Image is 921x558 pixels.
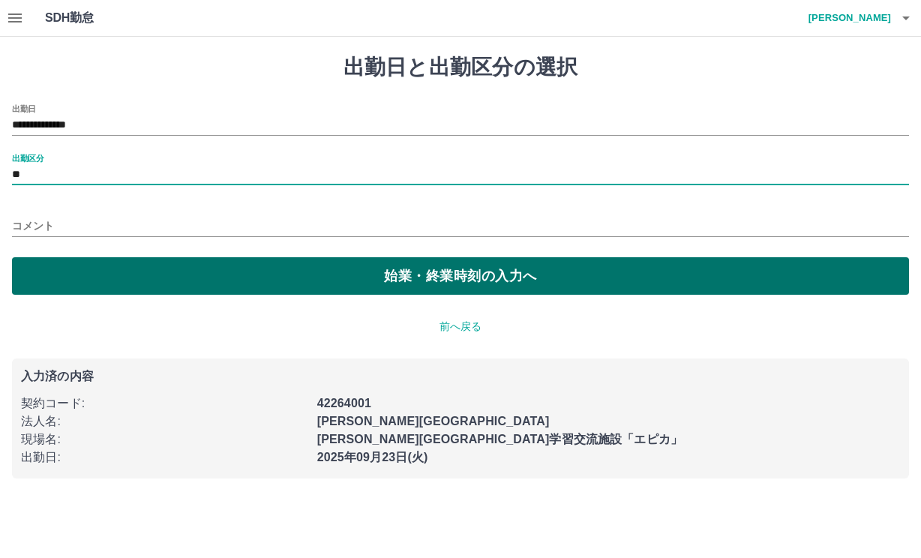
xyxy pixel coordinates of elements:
b: [PERSON_NAME][GEOGRAPHIC_DATA] [317,415,550,427]
label: 出勤区分 [12,152,43,163]
b: 42264001 [317,397,371,409]
b: 2025年09月23日(火) [317,451,428,463]
p: 契約コード : [21,394,308,412]
p: 法人名 : [21,412,308,430]
h1: 出勤日と出勤区分の選択 [12,55,909,80]
p: 出勤日 : [21,448,308,466]
button: 始業・終業時刻の入力へ [12,257,909,295]
b: [PERSON_NAME][GEOGRAPHIC_DATA]学習交流施設「エピカ」 [317,433,682,445]
p: 前へ戻る [12,319,909,334]
label: 出勤日 [12,103,36,114]
p: 入力済の内容 [21,370,900,382]
p: 現場名 : [21,430,308,448]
